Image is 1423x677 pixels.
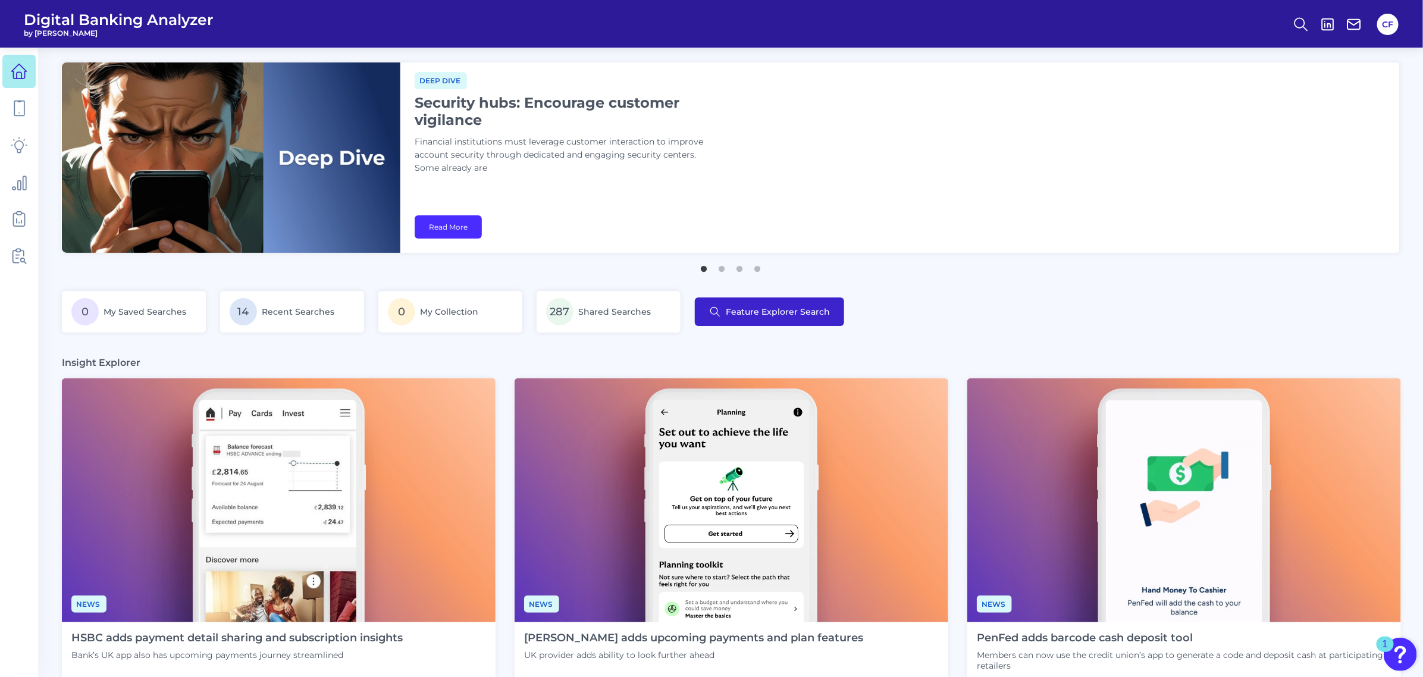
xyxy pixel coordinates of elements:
button: CF [1377,14,1399,35]
span: My Saved Searches [104,306,186,317]
h1: Security hubs: Encourage customer vigilance [415,94,712,128]
button: Open Resource Center, 1 new notification [1384,638,1417,671]
img: News - Phone.png [62,378,496,622]
img: News - Phone (4).png [515,378,948,622]
span: Digital Banking Analyzer [24,11,214,29]
a: 0My Saved Searches [62,291,206,333]
button: 3 [734,260,745,272]
span: News [977,595,1012,613]
a: News [524,598,559,609]
a: Deep dive [415,74,467,86]
span: 0 [388,298,415,325]
span: 0 [71,298,99,325]
p: Members can now use the credit union’s app to generate a code and deposit cash at participating r... [977,650,1391,671]
p: Financial institutions must leverage customer interaction to improve account security through ded... [415,136,712,175]
span: Feature Explorer Search [726,307,830,316]
h4: PenFed adds barcode cash deposit tool [977,632,1391,645]
a: 0My Collection [378,291,522,333]
span: Deep dive [415,72,467,89]
button: 4 [751,260,763,272]
span: Recent Searches [262,306,334,317]
p: UK provider adds ability to look further ahead [524,650,863,660]
span: News [524,595,559,613]
a: News [977,598,1012,609]
span: 14 [230,298,257,325]
button: 1 [698,260,710,272]
span: News [71,595,106,613]
span: by [PERSON_NAME] [24,29,214,37]
p: Bank’s UK app also has upcoming payments journey streamlined [71,650,403,660]
h4: HSBC adds payment detail sharing and subscription insights [71,632,403,645]
a: News [71,598,106,609]
a: 287Shared Searches [537,291,681,333]
h4: [PERSON_NAME] adds upcoming payments and plan features [524,632,863,645]
img: News - Phone.png [967,378,1401,622]
span: My Collection [420,306,478,317]
a: 14Recent Searches [220,291,364,333]
span: 287 [546,298,573,325]
button: 2 [716,260,728,272]
a: Read More [415,215,482,239]
button: Feature Explorer Search [695,297,844,326]
img: bannerImg [62,62,400,253]
h3: Insight Explorer [62,356,140,369]
div: 1 [1383,644,1388,660]
span: Shared Searches [578,306,651,317]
